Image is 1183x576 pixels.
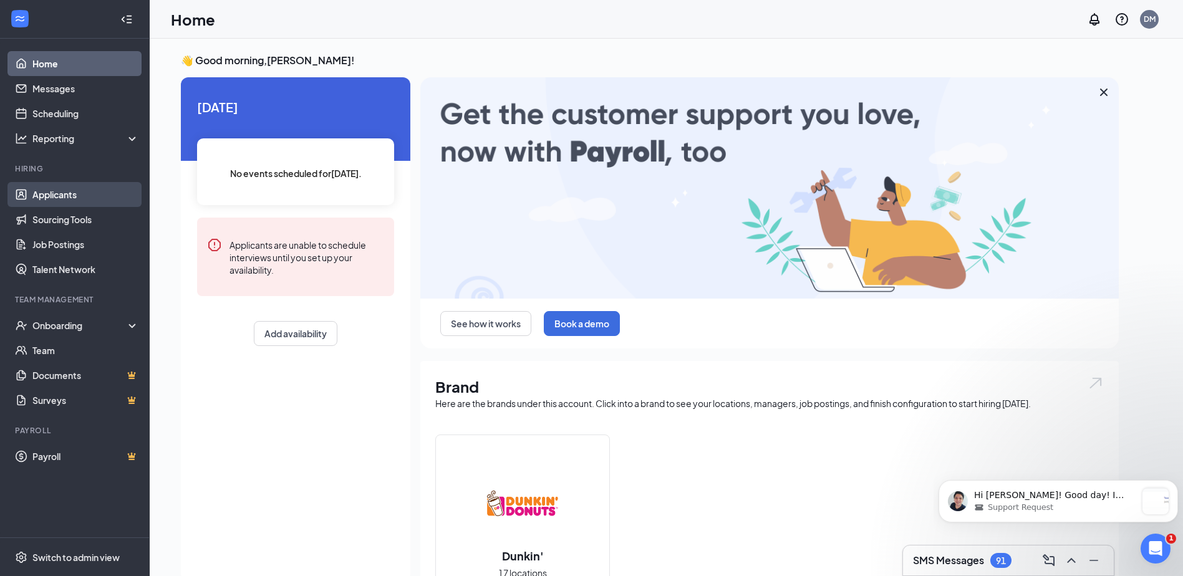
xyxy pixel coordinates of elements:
svg: Minimize [1086,553,1101,568]
div: Reporting [32,132,140,145]
svg: UserCheck [15,319,27,332]
svg: WorkstreamLogo [14,12,26,25]
span: No events scheduled for [DATE] . [230,166,362,180]
img: payroll-large.gif [420,77,1119,299]
a: Applicants [32,182,139,207]
svg: Settings [15,551,27,564]
button: See how it works [440,311,531,336]
svg: ComposeMessage [1041,553,1056,568]
iframe: Intercom live chat [1141,534,1171,564]
svg: Cross [1096,85,1111,100]
svg: ChevronUp [1064,553,1079,568]
span: [DATE] [197,97,394,117]
svg: QuestionInfo [1114,12,1129,27]
div: Switch to admin view [32,551,120,564]
a: Job Postings [32,232,139,257]
h1: Brand [435,376,1104,397]
a: SurveysCrown [32,388,139,413]
div: Here are the brands under this account. Click into a brand to see your locations, managers, job p... [435,397,1104,410]
span: 1 [1166,534,1176,544]
h3: SMS Messages [913,554,984,567]
span: Support Request [54,47,120,58]
a: DocumentsCrown [32,363,139,388]
h1: Home [171,9,215,30]
img: Dunkin' [483,463,563,543]
a: Team [32,338,139,363]
button: Add availability [254,321,337,346]
svg: Collapse [120,13,133,26]
a: Home [32,51,139,76]
svg: Notifications [1087,12,1102,27]
button: ChevronUp [1061,550,1081,570]
div: Onboarding [32,319,128,332]
button: ComposeMessage [1039,550,1059,570]
div: Payroll [15,425,137,436]
div: DM [1144,14,1156,24]
div: 91 [996,555,1006,566]
img: open.6027fd2a22e1237b5b06.svg [1088,376,1104,390]
svg: Analysis [15,132,27,145]
a: Sourcing Tools [32,207,139,232]
button: Minimize [1084,550,1104,570]
div: Team Management [15,294,137,305]
h2: Dunkin' [490,548,556,564]
div: Applicants are unable to schedule interviews until you set up your availability. [229,238,384,276]
h3: 👋 Good morning, [PERSON_NAME] ! [181,54,1119,67]
div: Hiring [15,163,137,174]
svg: Error [207,238,222,252]
a: Talent Network [32,257,139,282]
iframe: Intercom notifications message [934,455,1183,542]
a: PayrollCrown [32,444,139,469]
a: Scheduling [32,101,139,126]
span: Hi [PERSON_NAME]! Good day! I hope you are doing well [DATE]. I just checked your account and it ... [41,35,196,156]
button: Book a demo [544,311,620,336]
a: Messages [32,76,139,101]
